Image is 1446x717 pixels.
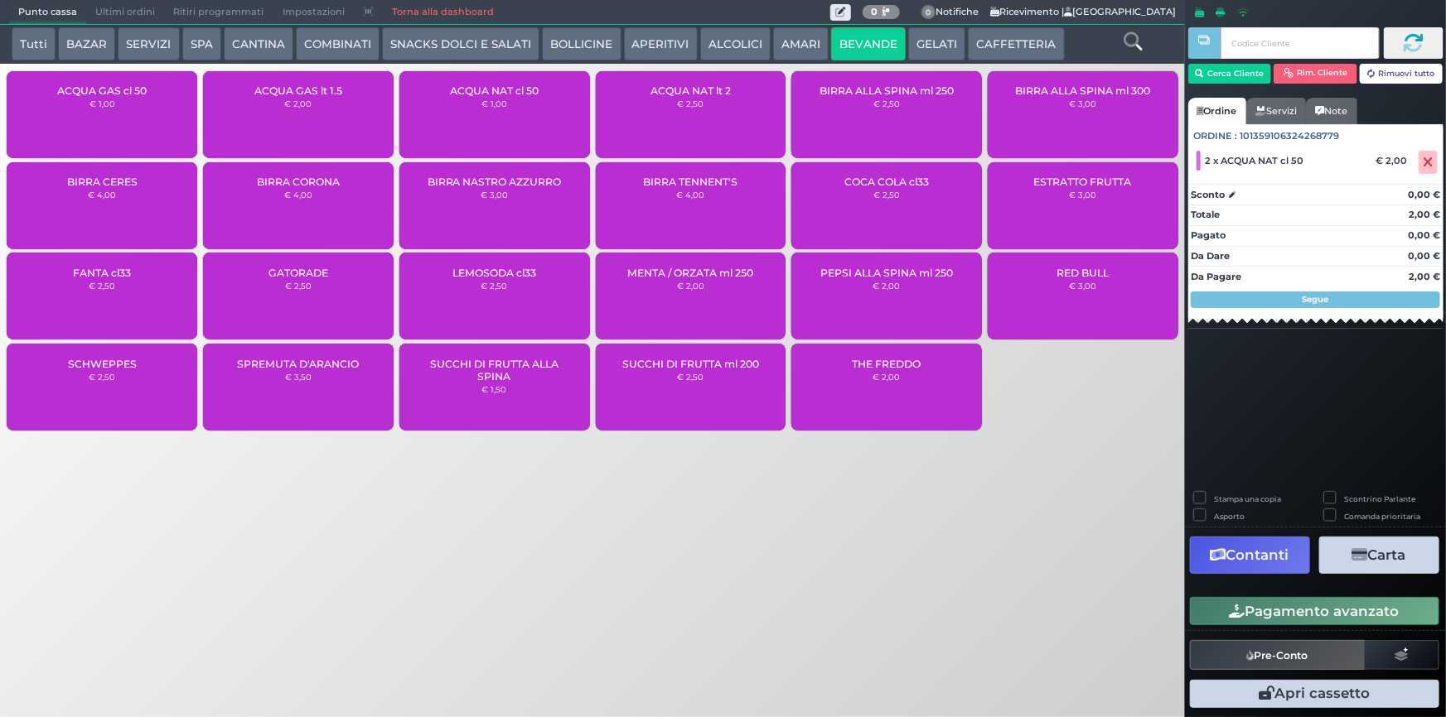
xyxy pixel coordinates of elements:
[622,358,759,370] span: SUCCHI DI FRUTTA ml 200
[1408,250,1440,262] strong: 0,00 €
[1069,190,1096,200] small: € 3,00
[677,99,704,108] small: € 2,50
[844,176,929,188] span: COCA COLA cl33
[1306,98,1357,124] a: Note
[383,1,503,24] a: Torna alla dashboard
[908,27,965,60] button: GELATI
[1303,294,1329,305] strong: Segue
[88,190,116,200] small: € 4,00
[268,267,328,279] span: GATORADE
[1190,680,1439,708] button: Apri cassetto
[481,190,508,200] small: € 3,00
[542,27,621,60] button: BOLLICINE
[820,267,953,279] span: PEPSI ALLA SPINA ml 250
[1319,537,1439,574] button: Carta
[482,384,507,394] small: € 1,50
[285,281,312,291] small: € 2,50
[650,84,731,97] span: ACQUA NAT lt 2
[1191,188,1225,202] strong: Sconto
[481,281,508,291] small: € 2,50
[273,1,354,24] span: Impostazioni
[58,27,115,60] button: BAZAR
[86,1,164,24] span: Ultimi ordini
[853,358,921,370] span: THE FREDDO
[1057,267,1109,279] span: RED BULL
[1274,64,1357,84] button: Rim. Cliente
[676,190,704,200] small: € 4,00
[1408,229,1440,241] strong: 0,00 €
[118,27,179,60] button: SERVIZI
[67,176,138,188] span: BIRRA CERES
[1194,129,1238,143] span: Ordine :
[1206,155,1304,166] span: 2 x ACQUA NAT cl 50
[450,84,539,97] span: ACQUA NAT cl 50
[1373,155,1415,166] div: € 2,00
[89,372,115,382] small: € 2,50
[624,27,698,60] button: APERITIVI
[413,358,576,383] span: SUCCHI DI FRUTTA ALLA SPINA
[1191,271,1241,282] strong: Da Pagare
[182,27,221,60] button: SPA
[1191,229,1226,241] strong: Pagato
[284,190,312,200] small: € 4,00
[1069,99,1096,108] small: € 3,00
[1034,176,1132,188] span: ESTRATTO FRUTTA
[68,358,137,370] span: SCHWEPPES
[968,27,1064,60] button: CAFFETTERIA
[1069,281,1096,291] small: € 3,00
[73,267,131,279] span: FANTA cl33
[1188,98,1246,124] a: Ordine
[1345,511,1421,522] label: Comanda prioritaria
[1408,189,1440,200] strong: 0,00 €
[428,176,562,188] span: BIRRA NASTRO AZZURRO
[677,372,704,382] small: € 2,50
[773,27,829,60] button: AMARI
[921,5,936,20] span: 0
[296,27,380,60] button: COMBINATI
[1221,27,1379,59] input: Codice Cliente
[257,176,340,188] span: BIRRA CORONA
[1190,597,1439,625] button: Pagamento avanzato
[1190,537,1310,574] button: Contanti
[89,99,115,108] small: € 1,00
[452,267,536,279] span: LEMOSODA cl33
[12,27,56,60] button: Tutti
[831,27,906,60] button: BEVANDE
[224,27,293,60] button: CANTINA
[284,99,312,108] small: € 2,00
[871,6,878,17] b: 0
[164,1,273,24] span: Ritiri programmati
[1190,640,1366,670] button: Pre-Conto
[1191,250,1230,262] strong: Da Dare
[1246,98,1306,124] a: Servizi
[873,281,901,291] small: € 2,00
[237,358,359,370] span: SPREMUTA D'ARANCIO
[643,176,738,188] span: BIRRA TENNENT'S
[1409,271,1440,282] strong: 2,00 €
[1240,129,1340,143] span: 101359106324268779
[1360,64,1444,84] button: Rimuovi tutto
[627,267,753,279] span: MENTA / ORZATA ml 250
[873,99,900,108] small: € 2,50
[382,27,539,60] button: SNACKS DOLCI E SALATI
[285,372,312,382] small: € 3,50
[1214,511,1245,522] label: Asporto
[9,1,86,24] span: Punto cassa
[1188,64,1272,84] button: Cerca Cliente
[873,372,901,382] small: € 2,00
[57,84,147,97] span: ACQUA GAS cl 50
[1409,209,1440,220] strong: 2,00 €
[873,190,900,200] small: € 2,50
[89,281,115,291] small: € 2,50
[700,27,771,60] button: ALCOLICI
[481,99,507,108] small: € 1,00
[1191,209,1220,220] strong: Totale
[820,84,954,97] span: BIRRA ALLA SPINA ml 250
[1214,493,1281,504] label: Stampa una copia
[1015,84,1150,97] span: BIRRA ALLA SPINA ml 300
[1345,493,1416,504] label: Scontrino Parlante
[254,84,342,97] span: ACQUA GAS lt 1.5
[677,281,704,291] small: € 2,00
